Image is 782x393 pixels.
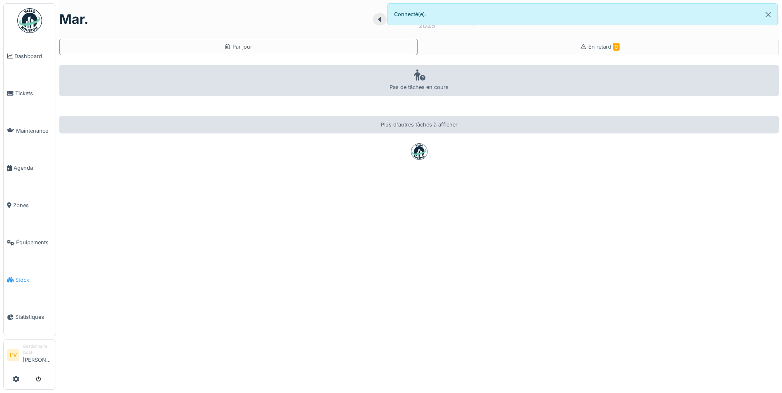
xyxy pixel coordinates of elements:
[4,150,56,187] a: Agenda
[588,44,620,50] span: En retard
[7,343,52,369] a: FV Gestionnaire local[PERSON_NAME]
[4,224,56,262] a: Équipements
[7,349,19,361] li: FV
[4,299,56,336] a: Statistiques
[23,343,52,356] div: Gestionnaire local
[4,261,56,299] a: Stock
[387,3,778,25] div: Connecté(e).
[4,37,56,75] a: Dashboard
[411,143,427,160] img: badge-BVDL4wpA.svg
[59,12,89,27] h1: mar.
[224,43,252,51] div: Par jour
[23,343,52,367] li: [PERSON_NAME]
[4,187,56,224] a: Zones
[59,65,779,96] div: Pas de tâches en cours
[13,201,52,209] span: Zones
[613,43,620,51] span: 0
[14,52,52,60] span: Dashboard
[15,313,52,321] span: Statistiques
[759,4,777,26] button: Close
[15,89,52,97] span: Tickets
[15,276,52,284] span: Stock
[59,116,779,133] div: Plus d'autres tâches à afficher
[16,239,52,246] span: Équipements
[16,127,52,135] span: Maintenance
[17,8,42,33] img: Badge_color-CXgf-gQk.svg
[4,112,56,150] a: Maintenance
[4,75,56,112] a: Tickets
[418,21,435,30] div: 2025
[14,164,52,172] span: Agenda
